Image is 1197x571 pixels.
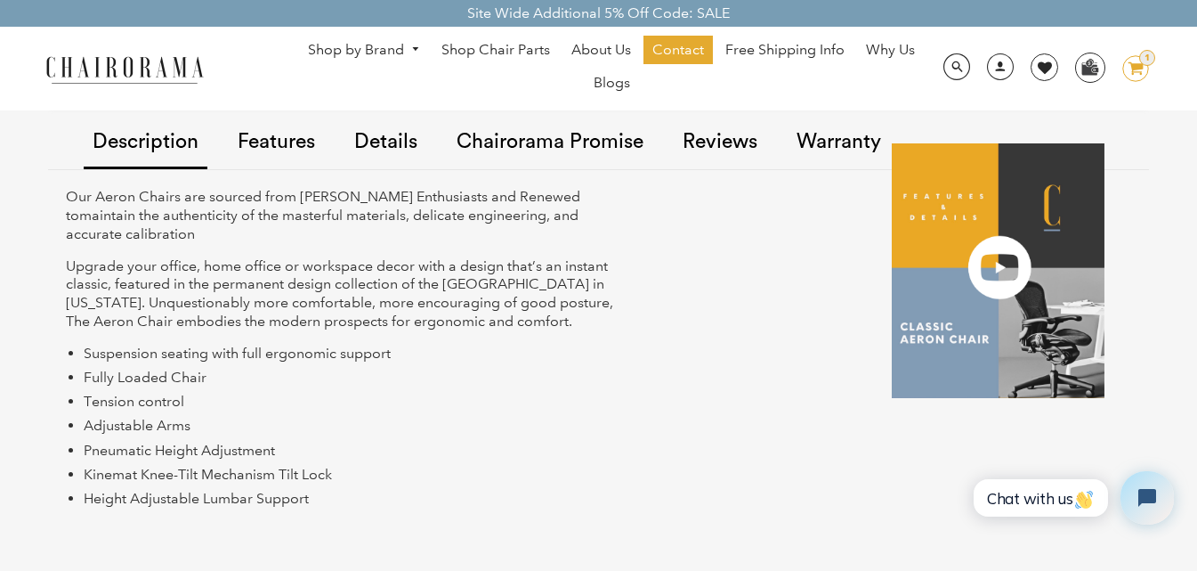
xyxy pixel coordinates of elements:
[84,393,184,410] span: Tension control
[643,36,713,64] a: Contact
[441,41,550,60] span: Shop Chair Parts
[66,207,578,242] span: maintain the authenticity of the masterful materials, delicate engineering, and accurate calibration
[66,257,626,331] p: Upgrade your office, home office or workspace decor with a design that’s an instant classic, feat...
[66,188,580,224] span: Our Aeron Chairs are sourced from [PERSON_NAME] Enthusiasts and Renewed to
[1139,50,1155,66] div: 1
[229,93,324,193] a: Features
[1076,53,1104,80] img: WhatsApp_Image_2024-07-12_at_16.23.01.webp
[1109,55,1149,82] a: 1
[84,417,190,434] span: Adjustable Arms
[84,345,391,362] span: Suspension seating with full ergonomic support
[562,36,640,64] a: About Us
[299,37,429,64] a: Shop by Brand
[725,41,845,60] span: Free Shipping Info
[954,456,1189,540] iframe: Tidio Chat
[866,41,915,60] span: Why Us
[857,36,924,64] a: Why Us
[433,36,559,64] a: Shop Chair Parts
[289,36,934,102] nav: DesktopNavigation
[674,93,766,193] a: Reviews
[892,143,1104,398] img: OverProject.PNG
[84,490,309,507] span: Height Adjustable Lumbar Support
[84,113,207,169] a: Description
[36,53,214,85] img: chairorama
[448,93,652,193] a: Chairorama Promise
[84,369,206,386] span: Fully Loaded Chair
[652,41,704,60] span: Contact
[585,69,639,97] a: Blogs
[84,442,275,459] span: Pneumatic Height Adjustment
[594,74,630,93] span: Blogs
[84,466,332,483] span: Kinemat Knee-Tilt Mechanism Tilt Lock
[716,36,853,64] a: Free Shipping Info
[345,93,426,193] a: Details
[788,93,890,193] a: Warranty
[571,41,631,60] span: About Us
